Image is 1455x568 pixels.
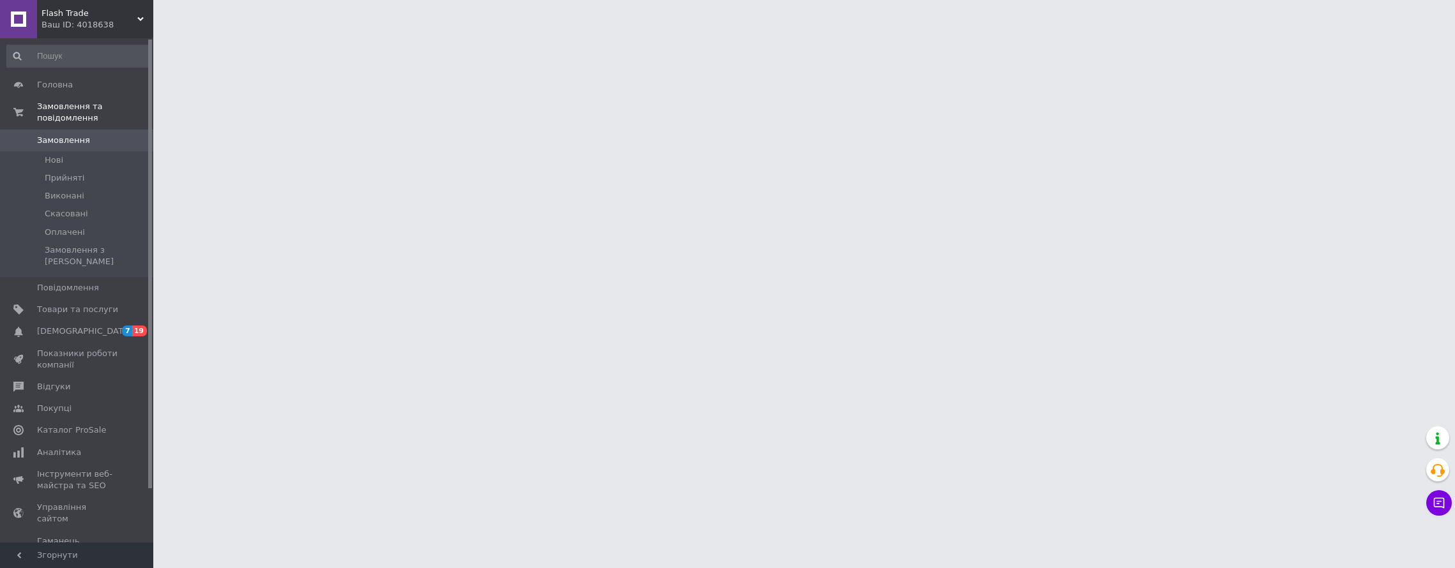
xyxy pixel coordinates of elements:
[37,135,90,146] span: Замовлення
[45,208,88,220] span: Скасовані
[37,304,118,315] span: Товари та послуги
[37,447,81,458] span: Аналітика
[37,381,70,392] span: Відгуки
[45,154,63,166] span: Нові
[6,45,151,68] input: Пошук
[37,348,118,371] span: Показники роботи компанії
[45,172,84,184] span: Прийняті
[37,325,132,337] span: [DEMOGRAPHIC_DATA]
[37,424,106,436] span: Каталог ProSale
[45,227,85,238] span: Оплачені
[37,79,73,91] span: Головна
[1426,490,1452,516] button: Чат з покупцем
[45,190,84,202] span: Виконані
[37,468,118,491] span: Інструменти веб-майстра та SEO
[37,282,99,294] span: Повідомлення
[37,502,118,525] span: Управління сайтом
[122,325,132,336] span: 7
[37,403,72,414] span: Покупці
[37,101,153,124] span: Замовлення та повідомлення
[42,8,137,19] span: Flash Trade
[132,325,147,336] span: 19
[45,244,149,267] span: Замовлення з [PERSON_NAME]
[37,535,118,558] span: Гаманець компанії
[42,19,153,31] div: Ваш ID: 4018638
